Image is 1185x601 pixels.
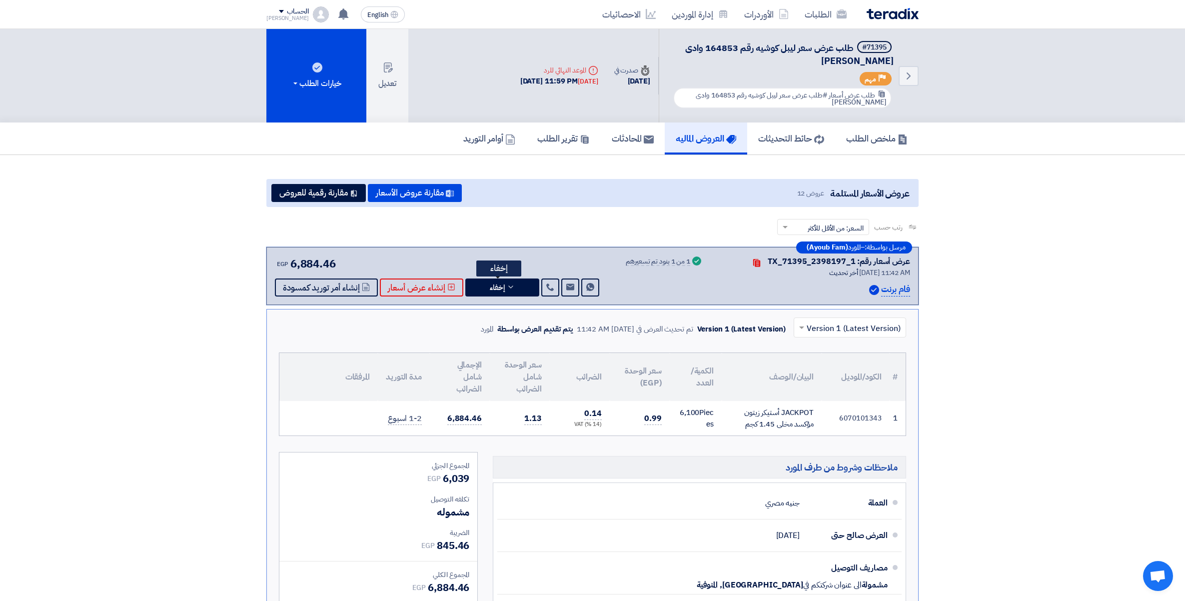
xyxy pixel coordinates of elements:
span: [DATE] 11:42 AM [859,267,910,278]
span: 845.46 [437,538,469,553]
button: خيارات الطلب [266,29,366,122]
div: [DATE] [614,75,650,87]
div: (14 %) VAT [558,420,602,429]
span: عروض الأسعار المستلمة [830,186,910,200]
h5: حائط التحديثات [758,132,824,144]
div: المجموع الكلي [287,569,469,580]
h5: أوامر التوريد [463,132,515,144]
span: EGP [421,540,435,551]
span: 0.99 [644,412,662,425]
a: الاحصائيات [594,2,664,26]
div: جنيه مصري [765,493,800,512]
a: الأوردرات [736,2,797,26]
th: سعر الوحدة (EGP) [610,353,670,401]
div: [PERSON_NAME] [266,15,309,21]
div: إخفاء [476,260,521,276]
a: تقرير الطلب [526,122,601,154]
h5: ملخص الطلب [846,132,908,144]
td: 1 [890,401,906,435]
th: مدة التوريد [378,353,430,401]
span: EGP [277,259,288,268]
div: [DATE] 11:59 PM [520,75,598,87]
td: Pieces [670,401,722,435]
span: السعر: من الأقل للأكثر [808,223,864,233]
div: صدرت في [614,65,650,75]
th: البيان/الوصف [722,353,822,401]
button: مقارنة رقمية للعروض [271,184,366,202]
div: #71395 [862,44,887,51]
h5: ملاحظات وشروط من طرف المورد [493,456,906,478]
span: أخر تحديث [829,267,858,278]
button: إخفاء [465,278,539,296]
span: English [367,11,388,18]
span: عروض 12 [797,188,824,198]
span: مرسل بواسطة: [865,244,906,251]
div: JACKPOT أستيكر زيتون مؤكسد مخلى 1.45 كجم [730,407,814,429]
button: مقارنة عروض الأسعار [368,184,462,202]
span: [DATE] [776,530,800,540]
b: (Ayoub Fam) [807,244,848,251]
th: الكود/الموديل [822,353,890,401]
div: المجموع الجزئي [287,460,469,471]
div: الضريبة [287,527,469,538]
a: إدارة الموردين [664,2,736,26]
div: Open chat [1143,561,1173,591]
h5: طلب عرض سعر ليبل كوشيه رقم 164853 وادى فود السادات [671,41,894,67]
th: الإجمالي شامل الضرائب [430,353,490,401]
div: تم تحديث العرض في [DATE] 11:42 AM [577,323,693,335]
span: مشمولة [862,580,888,590]
div: 1 من 1 بنود تم تسعيرهم [626,258,690,266]
button: تعديل [366,29,408,122]
a: المحادثات [601,122,665,154]
span: 6,039 [443,471,470,486]
span: مهم [865,74,876,84]
span: 6,100 [680,407,700,418]
span: 0.14 [584,407,602,420]
span: 6,884.46 [428,580,469,595]
span: EGP [412,582,426,593]
span: 1.13 [524,412,542,425]
div: الموعد النهائي للرد [520,65,598,75]
td: 6070101343 [822,401,890,435]
a: الطلبات [797,2,855,26]
div: – [796,241,912,253]
div: المورد [481,323,493,335]
div: الحساب [287,7,308,16]
th: # [890,353,906,401]
div: عرض أسعار رقم: TX_71395_2398197_1 [768,255,910,267]
span: إنشاء أمر توريد كمسودة [283,284,360,291]
div: Version 1 (Latest Version) [697,323,786,335]
span: طلب عرض أسعار [829,90,875,100]
span: 6,884.46 [290,255,336,272]
img: Teradix logo [867,8,919,19]
span: EGP [427,473,441,484]
span: طلب عرض سعر ليبل كوشيه رقم 164853 وادى [PERSON_NAME] [685,41,894,67]
h5: المحادثات [612,132,654,144]
span: 6,884.46 [447,412,482,425]
div: يتم تقديم العرض بواسطة [497,323,573,335]
div: العرض صالح حتى [808,523,888,547]
button: English [361,6,405,22]
p: فام برنت [881,283,910,296]
th: الكمية/العدد [670,353,722,401]
img: profile_test.png [313,6,329,22]
div: خيارات الطلب [291,77,341,89]
h5: تقرير الطلب [537,132,590,144]
a: العروض الماليه [665,122,747,154]
button: إنشاء عرض أسعار [380,278,463,296]
span: مشموله [437,504,469,519]
span: #طلب عرض سعر ليبل كوشيه رقم 164853 وادى [PERSON_NAME] [696,90,887,107]
div: تكلفه التوصيل [287,494,469,504]
a: حائط التحديثات [747,122,835,154]
span: المورد [848,244,861,251]
div: مصاريف التوصيل [808,556,888,580]
span: إنشاء عرض أسعار [388,284,445,291]
th: الضرائب [550,353,610,401]
span: 1-2 اسبوع [388,412,422,425]
a: أوامر التوريد [452,122,526,154]
span: الى عنوان شركتكم في [803,580,861,590]
h5: العروض الماليه [676,132,736,144]
span: [GEOGRAPHIC_DATA], المنوفية [697,580,803,590]
button: إنشاء أمر توريد كمسودة [275,278,378,296]
span: إخفاء [490,284,505,291]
